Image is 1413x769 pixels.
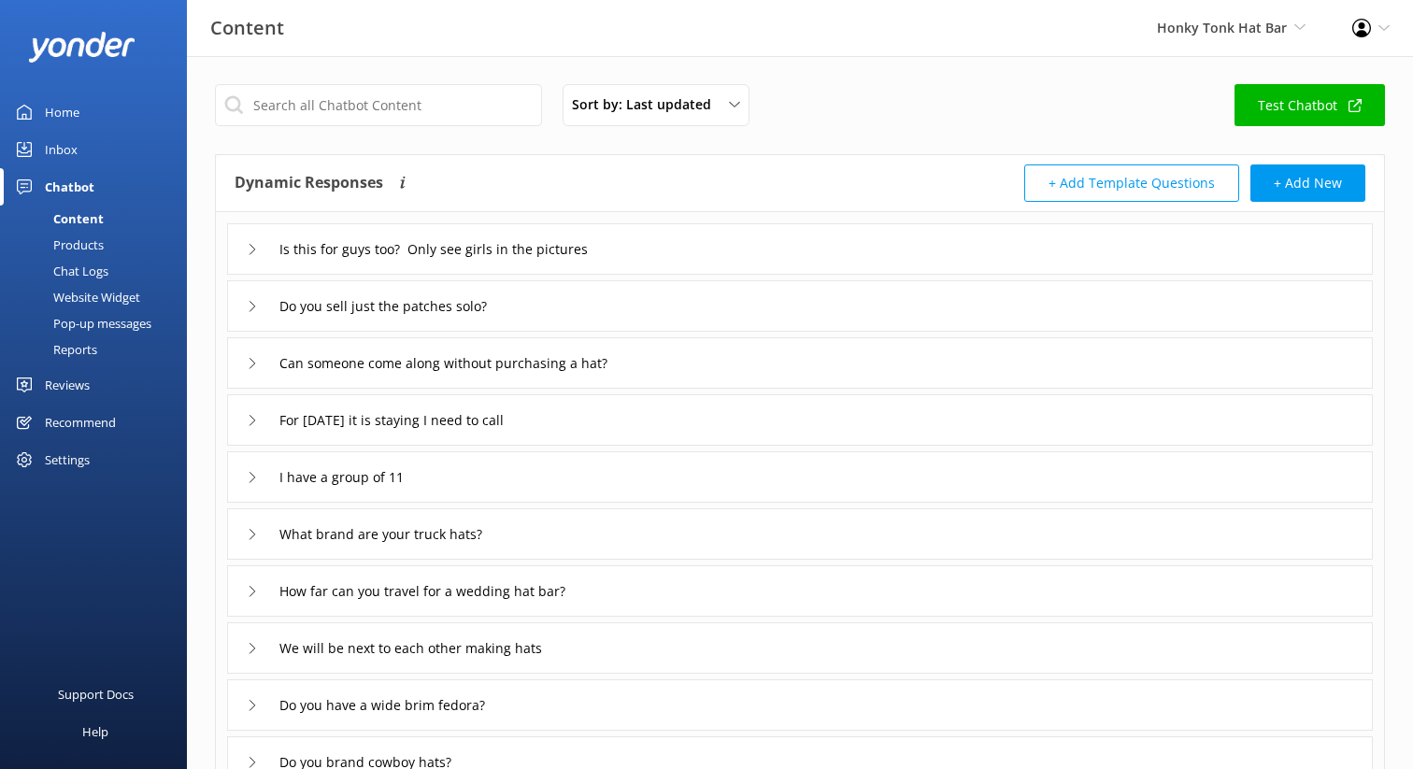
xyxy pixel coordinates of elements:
div: Products [11,232,104,258]
a: Products [11,232,187,258]
div: Help [82,713,108,750]
img: yonder-white-logo.png [28,32,136,63]
a: Content [11,206,187,232]
div: Reviews [45,366,90,404]
div: Chatbot [45,168,94,206]
div: Inbox [45,131,78,168]
span: Honky Tonk Hat Bar [1157,19,1287,36]
a: Pop-up messages [11,310,187,336]
button: + Add New [1250,164,1365,202]
div: Reports [11,336,97,363]
div: Content [11,206,104,232]
a: Chat Logs [11,258,187,284]
h4: Dynamic Responses [235,164,383,202]
a: Website Widget [11,284,187,310]
div: Home [45,93,79,131]
input: Search all Chatbot Content [215,84,542,126]
span: Sort by: Last updated [572,94,722,115]
div: Chat Logs [11,258,108,284]
div: Website Widget [11,284,140,310]
button: + Add Template Questions [1024,164,1239,202]
div: Support Docs [58,676,134,713]
h3: Content [210,13,284,43]
div: Settings [45,441,90,478]
div: Pop-up messages [11,310,151,336]
a: Test Chatbot [1235,84,1385,126]
div: Recommend [45,404,116,441]
a: Reports [11,336,187,363]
